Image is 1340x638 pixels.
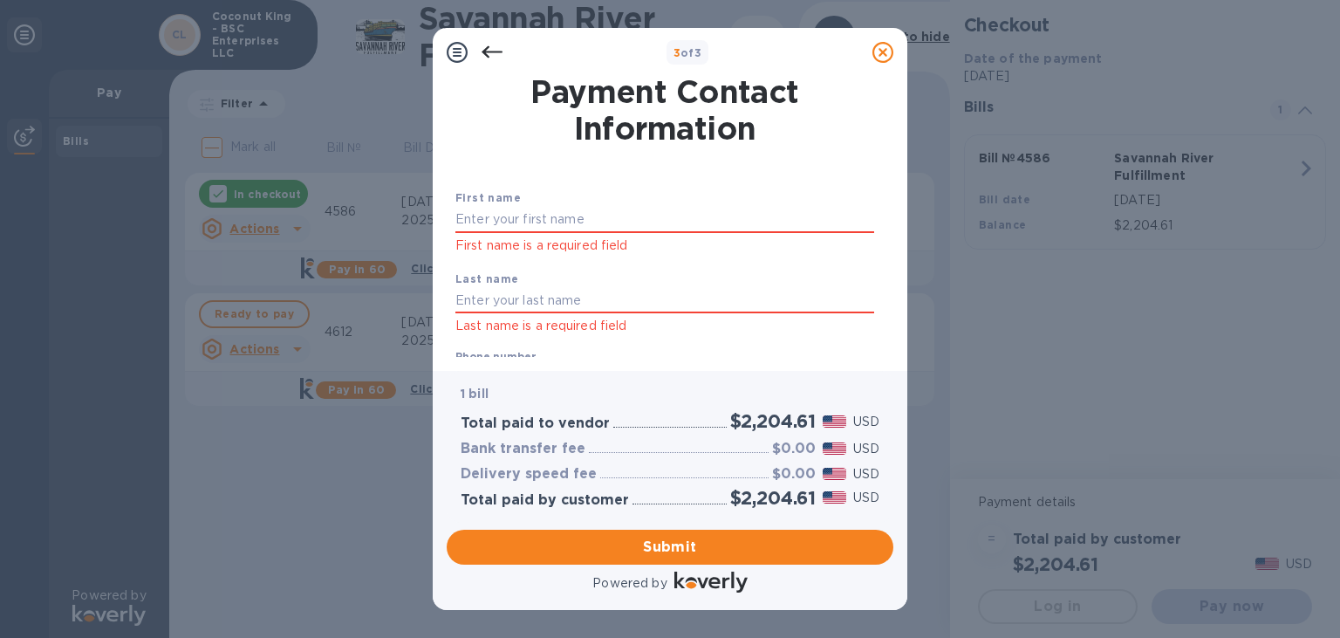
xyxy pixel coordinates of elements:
h2: $2,204.61 [730,410,816,432]
b: Last name [455,272,519,285]
p: First name is a required field [455,236,874,256]
h3: $0.00 [772,466,816,483]
h2: $2,204.61 [730,487,816,509]
h3: Bank transfer fee [461,441,585,457]
h3: Total paid by customer [461,492,629,509]
span: Submit [461,537,879,558]
p: USD [853,489,879,507]
p: USD [853,465,879,484]
img: USD [823,468,846,480]
p: Last name is a required field [455,316,874,336]
h1: Payment Contact Information [455,73,874,147]
img: USD [823,491,846,504]
b: First name [455,191,521,204]
p: Powered by [592,574,667,593]
img: Logo [674,572,748,593]
h3: Total paid to vendor [461,415,610,432]
p: USD [853,440,879,458]
input: Enter your last name [455,288,874,314]
input: Enter your first name [455,207,874,233]
h3: $0.00 [772,441,816,457]
b: 1 bill [461,387,489,401]
h3: Delivery speed fee [461,466,597,483]
button: Submit [447,530,893,565]
img: USD [823,415,846,428]
span: 3 [673,46,680,59]
p: USD [853,413,879,431]
label: Phone number [455,352,536,362]
b: of 3 [673,46,702,59]
img: USD [823,442,846,455]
